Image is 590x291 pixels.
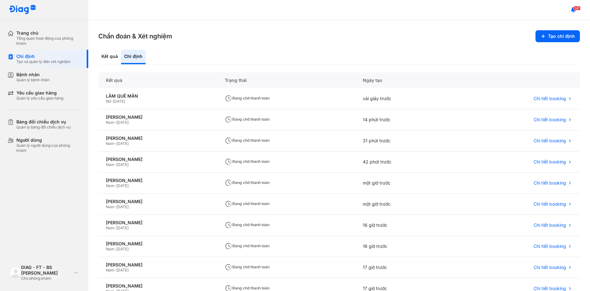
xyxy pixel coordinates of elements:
span: Đang chờ thanh toán [225,222,269,227]
div: [PERSON_NAME] [106,135,210,141]
span: - [114,183,116,188]
div: Kết quả [98,50,121,64]
span: - [114,120,116,125]
span: - [114,204,116,209]
div: Trang chủ [16,30,81,36]
div: Quản lý bệnh nhân [16,77,49,83]
span: [DATE] [116,141,129,146]
span: - [114,247,116,251]
div: DIAG - FT - BS [PERSON_NAME] [21,265,72,276]
div: 31 phút trước [355,130,456,151]
div: Yêu cầu giao hàng [16,90,63,96]
span: [DATE] [116,268,129,272]
div: LÂM QUẾ MẪN [106,93,210,99]
span: Nữ [106,99,111,104]
span: - [114,162,116,167]
span: Nam [106,141,114,146]
div: Quản lý người dùng của phòng khám [16,143,81,153]
div: Quản lý bảng đối chiếu dịch vụ [16,125,71,130]
span: 147 [574,6,581,10]
span: Chi tiết booking [534,138,566,144]
div: [PERSON_NAME] [106,241,210,247]
div: 16 giờ trước [355,215,456,236]
span: Chi tiết booking [534,201,566,207]
div: [PERSON_NAME] [106,114,210,120]
span: Chi tiết booking [534,222,566,228]
span: Đang chờ thanh toán [225,265,269,269]
span: Đang chờ thanh toán [225,159,269,164]
div: Bảng đối chiếu dịch vụ [16,119,71,125]
div: vài giây trước [355,88,456,109]
div: Chỉ định [121,50,146,64]
div: 16 giờ trước [355,236,456,257]
span: Chi tiết booking [534,265,566,270]
span: [DATE] [116,225,129,230]
span: Chi tiết booking [534,243,566,249]
div: [PERSON_NAME] [106,157,210,162]
div: Trạng thái [217,72,355,88]
div: Chủ phòng khám [21,276,72,281]
span: - [111,99,113,104]
span: Nam [106,204,114,209]
div: Tổng quan hoạt động của phòng khám [16,36,81,46]
div: Ngày tạo [355,72,456,88]
span: Nam [106,183,114,188]
div: [PERSON_NAME] [106,283,210,289]
div: Chỉ định [16,54,71,59]
div: Bệnh nhân [16,72,49,77]
span: Đang chờ thanh toán [225,96,269,100]
button: Tạo chỉ định [535,30,580,42]
span: [DATE] [116,183,129,188]
span: Đang chờ thanh toán [225,117,269,122]
div: Kết quả [98,72,217,88]
span: Đang chờ thanh toán [225,201,269,206]
span: Nam [106,225,114,230]
div: [PERSON_NAME] [106,199,210,204]
span: Nam [106,268,114,272]
div: Người dùng [16,137,81,143]
img: logo [9,5,36,15]
span: [DATE] [116,120,129,125]
div: 17 giờ trước [355,257,456,278]
span: [DATE] [116,204,129,209]
span: [DATE] [116,247,129,251]
span: Đang chờ thanh toán [225,138,269,143]
div: [PERSON_NAME] [106,220,210,225]
div: một giờ trước [355,173,456,194]
div: [PERSON_NAME] [106,178,210,183]
span: Đang chờ thanh toán [225,286,269,290]
span: Nam [106,247,114,251]
span: Đang chờ thanh toán [225,243,269,248]
div: Quản lý yêu cầu giao hàng [16,96,63,101]
span: Chi tiết booking [534,180,566,186]
img: logo [10,267,21,278]
span: Chi tiết booking [534,96,566,101]
div: 42 phút trước [355,151,456,173]
span: - [114,225,116,230]
span: [DATE] [113,99,125,104]
div: một giờ trước [355,194,456,215]
span: Nam [106,120,114,125]
span: Đang chờ thanh toán [225,180,269,185]
span: - [114,268,116,272]
span: [DATE] [116,162,129,167]
h3: Chẩn đoán & Xét nghiệm [98,32,172,41]
span: Nam [106,162,114,167]
span: Chi tiết booking [534,117,566,123]
div: Tạo và quản lý đơn xét nghiệm [16,59,71,64]
div: 14 phút trước [355,109,456,130]
div: [PERSON_NAME] [106,262,210,268]
span: - [114,141,116,146]
span: Chi tiết booking [534,159,566,165]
